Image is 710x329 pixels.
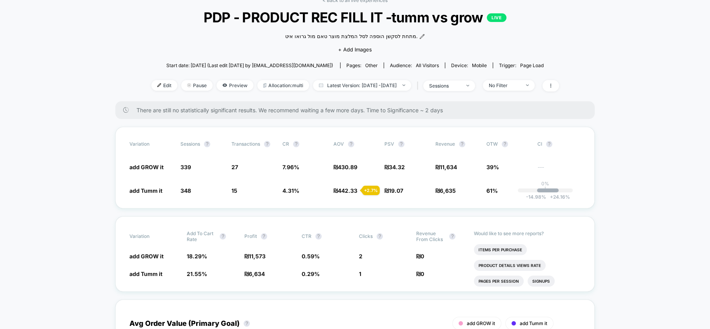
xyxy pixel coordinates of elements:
span: 6,634 [249,271,265,277]
span: 11,634 [440,164,457,170]
span: CI [537,141,581,147]
span: 442.33 [338,187,357,194]
span: 7.96 % [282,164,299,170]
button: ? [204,141,210,147]
span: Add To Cart Rate [187,230,216,242]
div: Audience: [390,62,439,68]
li: Product Details Views Rate [474,260,546,271]
span: 1 [359,271,361,277]
span: 27 [231,164,238,170]
span: ₪ [333,164,357,170]
span: 348 [180,187,191,194]
span: 11,573 [249,253,266,260]
p: 0% [541,181,549,186]
span: Page Load [520,62,544,68]
span: + Add Images [338,46,372,53]
span: 0.29 % [302,271,320,277]
span: PDP - PRODUCT REC FILL IT -tumm vs grow [171,9,538,26]
button: ? [261,233,267,239]
button: ? [348,141,354,147]
span: Pause [181,80,213,91]
span: PSV [384,141,394,147]
img: end [466,85,469,86]
span: Latest Version: [DATE] - [DATE] [313,80,411,91]
span: Variation [129,141,173,147]
div: sessions [429,83,461,89]
span: ₪ [384,187,403,194]
p: | [544,186,546,192]
span: 2 [359,253,362,260]
li: Pages Per Session [474,276,524,287]
span: AOV [333,141,344,147]
span: Clicks [359,233,373,239]
span: 0 [421,253,424,260]
p: LIVE [487,13,506,22]
span: ₪ [416,253,424,260]
span: other [365,62,378,68]
span: CR [282,141,289,147]
span: CTR [302,233,311,239]
button: ? [546,141,552,147]
span: All Visitors [416,62,439,68]
button: ? [398,141,404,147]
img: rebalance [263,83,266,88]
span: 15 [231,187,237,194]
span: 19.07 [389,187,403,194]
span: add GROW it [467,320,495,326]
img: calendar [319,83,323,87]
span: Profit [244,233,257,239]
span: ₪ [244,253,266,260]
img: end [187,83,191,87]
li: Signups [528,276,555,287]
span: Sessions [180,141,200,147]
span: Device: [445,62,493,68]
span: 4.31 % [282,187,299,194]
span: מתחת לסקשן הוספה לסל המלצת מוצר טאם מול גרואו איט. [285,33,417,40]
span: add GROW it [129,164,164,170]
div: Pages: [346,62,378,68]
span: add Tumm it [520,320,547,326]
button: ? [244,320,250,327]
span: add GROW it [129,253,164,260]
span: 24.16 % [546,194,570,200]
span: 39% [486,164,499,170]
button: ? [315,233,322,239]
span: Allocation: multi [257,80,309,91]
span: Preview [217,80,253,91]
span: Start date: [DATE] (Last edit [DATE] by [EMAIL_ADDRESS][DOMAIN_NAME]) [166,62,333,68]
span: 21.55 % [187,271,207,277]
img: end [402,84,405,86]
div: No Filter [489,82,520,88]
span: -14.98 % [526,194,546,200]
span: ₪ [244,271,265,277]
span: Revenue [435,141,455,147]
span: Revenue From Clicks [416,230,445,242]
span: Variation [129,230,173,242]
div: Trigger: [499,62,544,68]
span: Transactions [231,141,260,147]
span: 0.59 % [302,253,320,260]
div: + 2.7 % [362,186,380,195]
button: ? [449,233,455,239]
span: mobile [472,62,487,68]
li: Items Per Purchase [474,244,527,255]
span: + [550,194,553,200]
img: edit [157,83,161,87]
span: There are still no statistically significant results. We recommend waiting a few more days . Time... [137,107,579,113]
button: ? [377,233,383,239]
span: ₪ [435,164,457,170]
span: ₪ [416,271,424,277]
span: 430.89 [338,164,357,170]
button: ? [459,141,465,147]
button: ? [502,141,508,147]
span: 34.32 [389,164,405,170]
span: 61% [486,187,498,194]
span: --- [537,165,581,171]
span: OTW [486,141,530,147]
span: add Tumm it [129,187,162,194]
span: add Tumm it [129,271,162,277]
span: ₪ [333,187,357,194]
p: Would like to see more reports? [474,230,581,236]
span: 6,635 [440,187,456,194]
span: | [415,80,423,91]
